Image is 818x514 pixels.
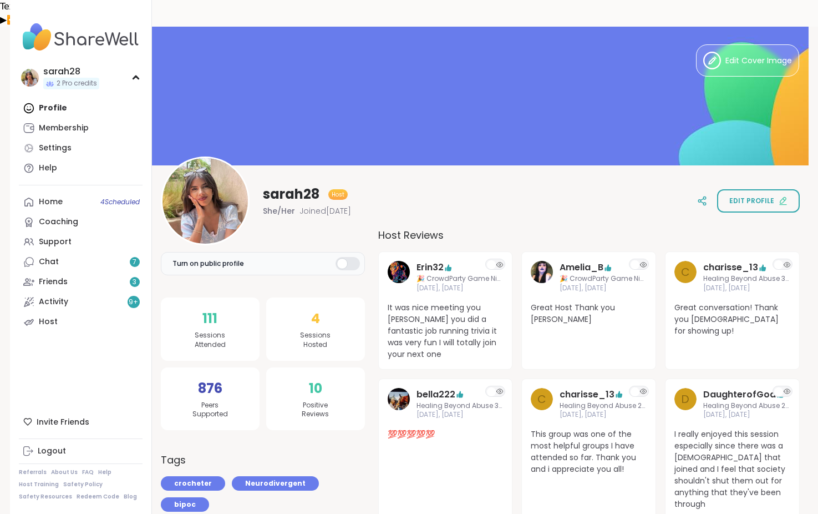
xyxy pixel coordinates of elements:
a: Referrals [19,468,47,476]
span: Joined [DATE] [299,205,351,216]
a: Logout [19,441,143,461]
span: Edit Cover Image [725,55,792,67]
a: c [531,388,553,420]
span: 🎉 CrowdParty Game Night [560,274,647,284]
div: Coaching [39,216,78,228]
div: Host [39,316,58,327]
span: [DATE], [DATE] [560,410,647,420]
span: Edit profile [729,196,774,206]
a: Coaching [19,212,143,232]
a: Chat7 [19,252,143,272]
span: Healing Beyond Abuse 2/7: Trauma Responses [703,401,790,411]
span: 4 Scheduled [100,198,140,206]
img: ShareWell Nav Logo [19,18,143,57]
img: sarah28 [162,158,248,244]
span: Great conversation! Thank you [DEMOGRAPHIC_DATA] for showing up! [674,302,790,337]
a: Support [19,232,143,252]
span: Neurodivergent [245,478,306,488]
div: Chat [39,256,59,268]
a: Help [19,158,143,178]
a: Home4Scheduled [19,192,143,212]
div: Help [39,163,57,174]
span: [DATE], [DATE] [416,284,504,293]
img: bella222 [388,388,410,410]
span: Peers Supported [192,401,228,420]
span: I really enjoyed this session especially since there was a [DEMOGRAPHIC_DATA] that joined and I f... [674,429,790,510]
img: banner [152,27,809,165]
span: Healing Beyond Abuse 3/7: Releasing Self-Blame [703,274,790,284]
span: crocheter [174,478,212,488]
span: She/Her [263,205,295,216]
a: charisse_13 [560,388,614,401]
h3: Tags [161,452,186,467]
img: Erin32 [388,261,410,283]
button: Edit profile [717,189,800,213]
span: c [537,391,546,407]
a: Erin32 [388,261,410,293]
span: 876 [198,379,222,399]
a: Membership [19,118,143,138]
span: 2 Pro credits [57,79,97,88]
div: Home [39,196,63,208]
a: FAQ [82,468,94,476]
a: Amelia_B [560,261,603,274]
a: About Us [51,468,78,476]
span: D [681,391,689,407]
div: sarah28 [43,65,99,78]
span: sarah28 [263,185,319,203]
a: charisse_13 [703,261,758,274]
span: [DATE], [DATE] [560,284,647,293]
a: Friends3 [19,272,143,292]
a: Safety Resources [19,493,72,501]
span: Host [332,190,344,199]
a: Redeem Code [77,493,119,501]
span: Turn on public profile [172,259,244,269]
a: D [674,388,697,420]
span: 🎉 CrowdParty Game Night [416,274,504,284]
span: It was nice meeting you [PERSON_NAME] you did a fantastic job running trivia it was very fun I wi... [388,302,504,360]
div: Support [39,236,72,248]
img: Amelia_B [531,261,553,283]
button: Previous [7,13,18,27]
span: [DATE], [DATE] [703,410,790,420]
a: Blog [124,493,137,501]
a: Amelia_B [531,261,553,293]
span: 💯💯💯💯💯 [388,429,504,440]
a: c [674,261,697,293]
a: Safety Policy [63,481,103,488]
a: Settings [19,138,143,158]
img: sarah28 [21,69,39,87]
div: Friends [39,276,68,288]
a: Activity9+ [19,292,143,312]
span: Healing Beyond Abuse 3/7: Releasing Self-Blame [416,401,504,411]
span: This group was one of the most helpful groups I have attended so far. Thank you and i appreciate ... [531,429,647,475]
span: bipoc [174,500,196,510]
span: 9 + [129,298,138,307]
span: 7 [133,258,136,267]
a: bella222 [388,388,410,420]
a: Host [19,312,143,332]
span: [DATE], [DATE] [703,284,790,293]
div: Settings [39,143,72,154]
span: [DATE], [DATE] [416,410,504,420]
span: 111 [202,309,217,329]
div: Membership [39,123,89,134]
span: Sessions Attended [195,331,226,350]
a: Help [98,468,111,476]
span: Healing Beyond Abuse 2/7: Trauma Responses [560,401,647,411]
span: c [681,264,690,280]
span: Sessions Hosted [300,331,331,350]
div: Logout [38,446,66,457]
span: 3 [133,278,136,287]
a: bella222 [416,388,455,401]
div: Activity [39,296,68,308]
span: Great Host Thank you [PERSON_NAME] [531,302,647,325]
a: DaughterofGod [703,388,776,401]
button: Edit Cover Image [696,44,799,77]
a: Erin32 [416,261,444,274]
span: 10 [309,379,322,399]
span: 4 [311,309,320,329]
span: Positive Reviews [302,401,329,420]
div: Invite Friends [19,412,143,432]
a: Host Training [19,481,59,488]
